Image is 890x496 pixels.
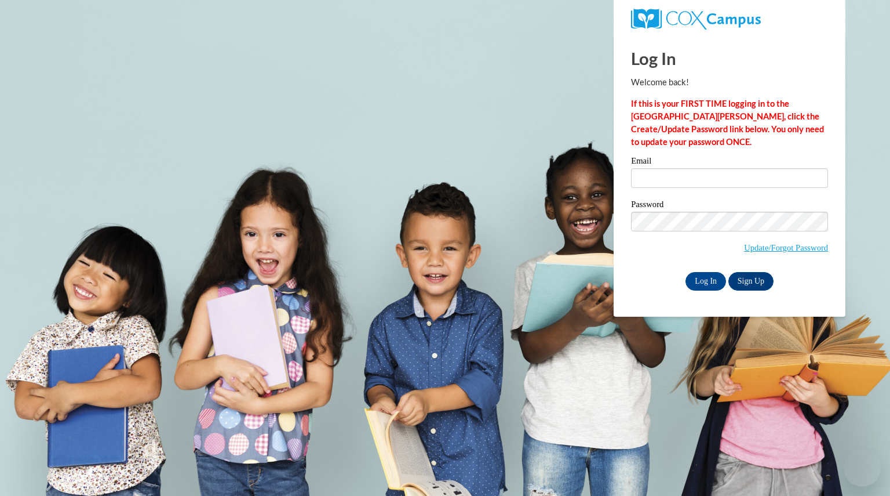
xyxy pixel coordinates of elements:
[631,157,828,168] label: Email
[631,76,828,89] p: Welcome back!
[631,200,828,212] label: Password
[685,272,726,291] input: Log In
[631,99,824,147] strong: If this is your FIRST TIME logging in to the [GEOGRAPHIC_DATA][PERSON_NAME], click the Create/Upd...
[631,9,761,30] img: COX Campus
[844,450,881,487] iframe: Button to launch messaging window
[631,46,828,70] h1: Log In
[728,272,774,291] a: Sign Up
[744,243,828,252] a: Update/Forgot Password
[631,9,828,30] a: COX Campus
